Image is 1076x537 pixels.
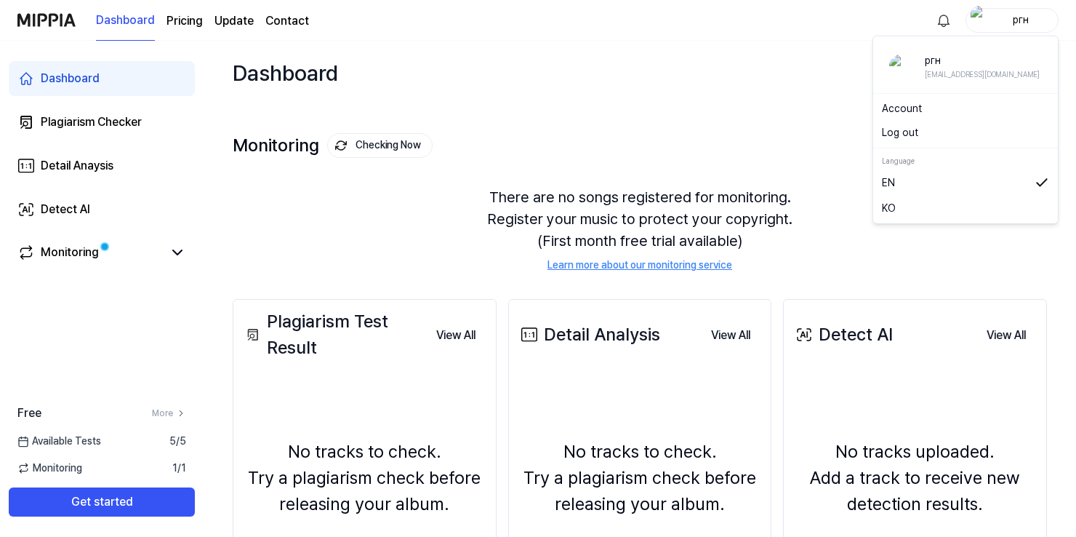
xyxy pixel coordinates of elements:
[9,148,195,183] a: Detail Anaysis
[971,6,988,35] img: profile
[792,322,893,348] div: Detect AI
[166,12,203,30] a: Pricing
[547,258,732,273] a: Learn more about our monitoring service
[17,244,163,261] a: Monitoring
[935,12,952,29] img: 알림
[172,461,186,476] span: 1 / 1
[327,133,433,158] button: Checking Now
[265,12,309,30] a: Contact
[1035,175,1049,191] img: 체크
[96,1,155,41] a: Dashboard
[152,407,186,420] a: More
[9,488,195,517] button: Get started
[233,133,433,158] div: Monitoring
[169,434,186,449] span: 5 / 5
[425,321,487,350] button: View All
[975,321,1037,350] button: View All
[882,175,1049,191] a: EN
[518,322,660,348] div: Detail Analysis
[41,244,99,261] div: Monitoring
[699,320,762,350] a: View All
[233,55,338,90] div: Dashboard
[425,320,487,350] a: View All
[518,439,763,517] div: No tracks to check. Try a plagiarism check before releasing your album.
[925,52,1040,68] div: ргн
[242,439,487,517] div: No tracks to check. Try a plagiarism check before releasing your album.
[882,200,1049,216] a: KO
[17,461,82,476] span: Monitoring
[872,36,1059,224] div: profileргн
[242,309,425,361] div: Plagiarism Test Result
[41,157,113,175] div: Detail Anaysis
[925,68,1040,80] div: [EMAIL_ADDRESS][DOMAIN_NAME]
[975,320,1037,350] a: View All
[17,434,101,449] span: Available Tests
[882,101,1049,116] a: Account
[699,321,762,350] button: View All
[882,125,1049,140] button: Log out
[9,61,195,96] a: Dashboard
[41,114,142,131] div: Plagiarism Checker
[41,70,100,87] div: Dashboard
[792,439,1037,517] div: No tracks uploaded. Add a track to receive new detection results.
[41,201,90,218] div: Detect AI
[335,140,347,151] img: monitoring Icon
[889,55,912,78] img: profile
[992,12,1049,28] div: ргн
[17,405,41,422] span: Free
[9,192,195,227] a: Detect AI
[965,8,1059,33] button: profileргн
[233,169,1047,290] div: There are no songs registered for monitoring. Register your music to protect your copyright. (Fir...
[9,105,195,140] a: Plagiarism Checker
[214,12,254,30] a: Update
